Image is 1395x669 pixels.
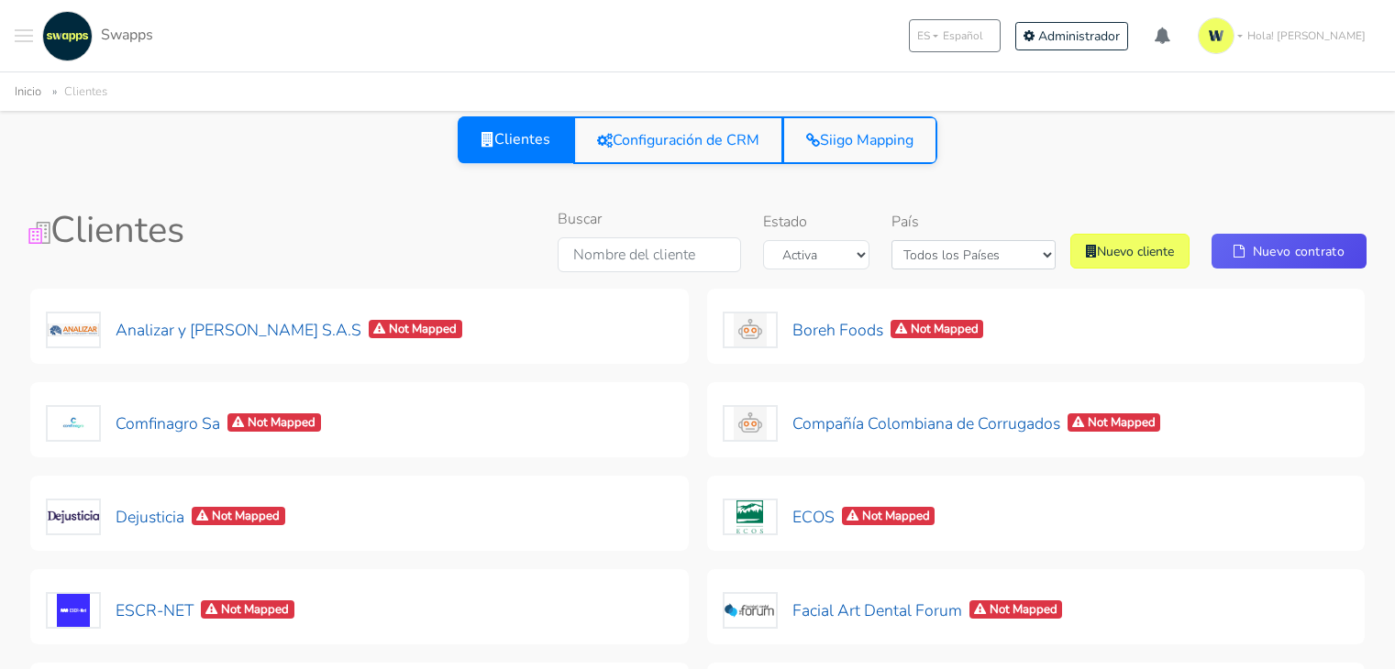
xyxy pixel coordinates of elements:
[369,320,462,339] span: Not Mapped
[763,211,807,233] label: Estado
[458,116,937,164] div: View selector
[1190,10,1380,61] a: Hola! [PERSON_NAME]
[842,507,936,526] span: Not Mapped
[1198,17,1234,54] img: isotipo-3-3e143c57.png
[722,404,1162,443] button: Compañía Colombiana de CorrugadosNot Mapped
[722,311,985,349] button: Boreh FoodsNot Mapped
[723,312,778,348] img: Boreh Foods
[558,237,741,272] input: Nombre del cliente
[46,499,101,535] img: Dejusticia
[723,592,778,629] img: Facial Art Dental Forum
[943,27,983,44] span: Español
[723,405,778,442] img: Compañía Colombiana de Corrugados
[1070,234,1190,269] a: Nuevo cliente
[42,11,93,61] img: swapps-linkedin-v2.jpg
[573,116,783,164] a: Configuración de CRM
[722,498,936,536] button: ECOSNot Mapped
[909,19,1001,52] button: ESEspañol
[45,311,463,349] button: Analizar y [PERSON_NAME] S.A.SNot Mapped
[38,11,153,61] a: Swapps
[1247,27,1366,44] span: Hola! [PERSON_NAME]
[723,499,778,535] img: ECOS
[45,498,286,536] button: DejusticiaNot Mapped
[192,507,285,526] span: Not Mapped
[782,116,937,164] a: Siigo Mapping
[1212,234,1367,269] a: Nuevo contrato
[891,320,984,339] span: Not Mapped
[28,208,456,252] h1: Clientes
[45,404,322,443] button: Comfinagro SaNot Mapped
[46,312,101,348] img: Analizar y Lombana S.A.S
[227,413,321,433] span: Not Mapped
[201,600,294,620] span: Not Mapped
[101,25,153,45] span: Swapps
[558,208,602,230] label: Buscar
[1015,22,1128,50] a: Administrador
[722,591,1064,630] button: Facial Art Dental ForumNot Mapped
[1038,27,1120,45] span: Administrador
[28,222,50,244] img: Clients Icon
[46,405,101,442] img: Comfinagro Sa
[891,211,919,233] label: País
[46,592,101,629] img: ESCR-NET
[15,83,41,100] a: Inicio
[1068,413,1161,433] span: Not Mapped
[45,591,295,630] button: ESCR-NETNot Mapped
[458,115,574,163] a: Clientes
[969,600,1063,620] span: Not Mapped
[45,82,107,103] li: Clientes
